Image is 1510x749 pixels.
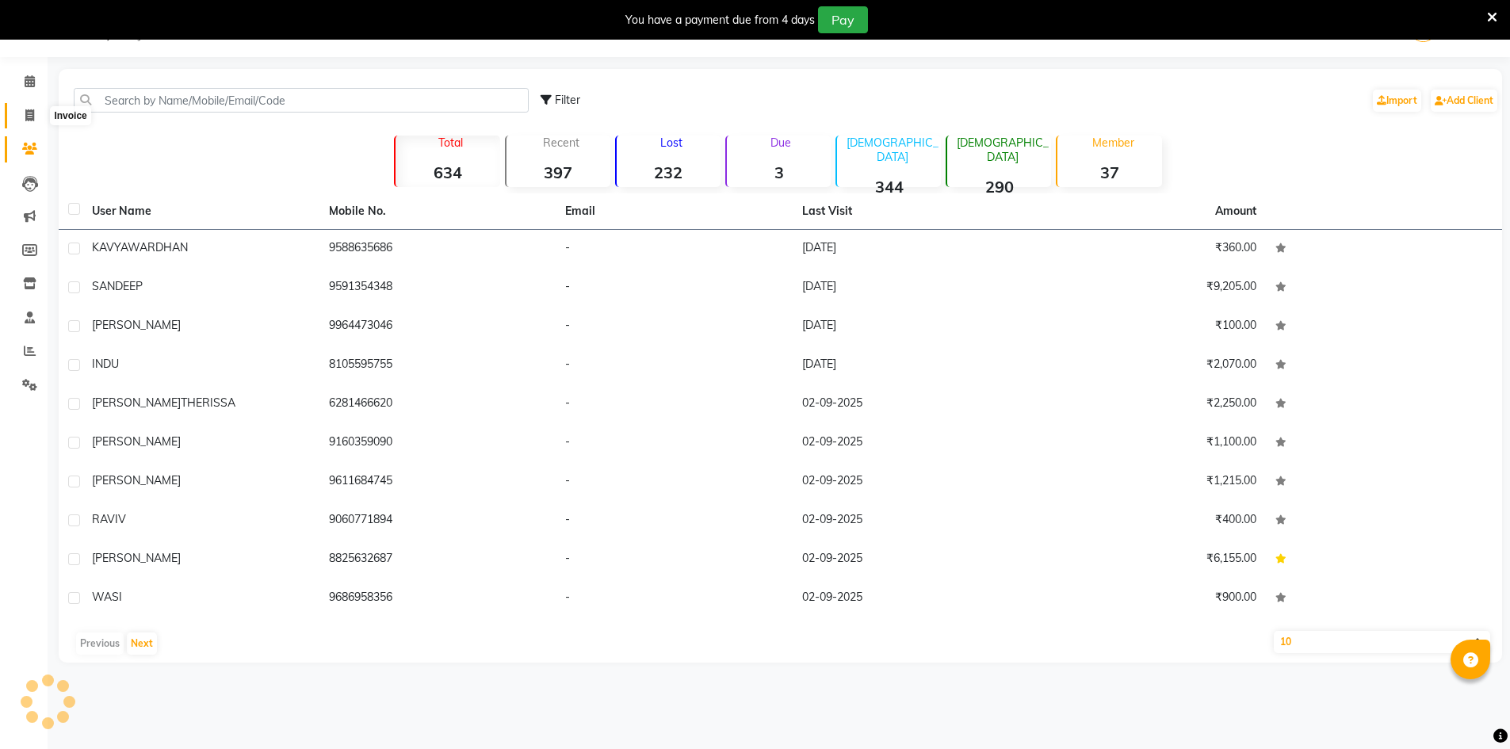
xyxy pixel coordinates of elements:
[1029,424,1266,463] td: ₹1,100.00
[793,385,1030,424] td: 02-09-2025
[513,136,610,150] p: Recent
[793,269,1030,308] td: [DATE]
[92,551,181,565] span: [PERSON_NAME]
[319,463,556,502] td: 9611684745
[793,230,1030,269] td: [DATE]
[127,632,157,655] button: Next
[1029,269,1266,308] td: ₹9,205.00
[319,502,556,541] td: 9060771894
[837,177,941,197] strong: 344
[793,424,1030,463] td: 02-09-2025
[947,177,1051,197] strong: 290
[556,579,793,618] td: -
[319,230,556,269] td: 9588635686
[1029,385,1266,424] td: ₹2,250.00
[181,396,235,410] span: THERISSA
[793,463,1030,502] td: 02-09-2025
[1029,502,1266,541] td: ₹400.00
[507,162,610,182] strong: 397
[793,502,1030,541] td: 02-09-2025
[1029,541,1266,579] td: ₹6,155.00
[74,88,529,113] input: Search by Name/Mobile/Email/Code
[118,512,126,526] span: V
[623,136,721,150] p: Lost
[1373,90,1421,112] a: Import
[555,93,580,107] span: Filter
[319,193,556,230] th: Mobile No.
[319,579,556,618] td: 9686958356
[92,357,119,371] span: INDU
[396,162,499,182] strong: 634
[92,590,122,604] span: WASI
[1029,230,1266,269] td: ₹360.00
[92,473,181,487] span: [PERSON_NAME]
[92,279,143,293] span: SANDEEP
[793,193,1030,230] th: Last Visit
[556,502,793,541] td: -
[556,385,793,424] td: -
[818,6,868,33] button: Pay
[1206,193,1266,229] th: Amount
[50,106,90,125] div: Invoice
[556,230,793,269] td: -
[954,136,1051,164] p: [DEMOGRAPHIC_DATA]
[793,579,1030,618] td: 02-09-2025
[793,308,1030,346] td: [DATE]
[1431,90,1497,112] a: Add Client
[92,318,181,332] span: [PERSON_NAME]
[319,269,556,308] td: 9591354348
[556,541,793,579] td: -
[556,424,793,463] td: -
[319,385,556,424] td: 6281466620
[82,193,319,230] th: User Name
[793,346,1030,385] td: [DATE]
[1057,162,1161,182] strong: 37
[319,424,556,463] td: 9160359090
[1029,308,1266,346] td: ₹100.00
[92,434,181,449] span: [PERSON_NAME]
[556,346,793,385] td: -
[556,269,793,308] td: -
[319,308,556,346] td: 9964473046
[730,136,831,150] p: Due
[319,541,556,579] td: 8825632687
[625,12,815,29] div: You have a payment due from 4 days
[1029,346,1266,385] td: ₹2,070.00
[556,463,793,502] td: -
[556,193,793,230] th: Email
[1064,136,1161,150] p: Member
[727,162,831,182] strong: 3
[793,541,1030,579] td: 02-09-2025
[92,240,188,254] span: KAVYAWARDHAN
[92,396,181,410] span: [PERSON_NAME]
[617,162,721,182] strong: 232
[843,136,941,164] p: [DEMOGRAPHIC_DATA]
[1029,579,1266,618] td: ₹900.00
[92,512,118,526] span: RAVI
[556,308,793,346] td: -
[402,136,499,150] p: Total
[319,346,556,385] td: 8105595755
[1029,463,1266,502] td: ₹1,215.00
